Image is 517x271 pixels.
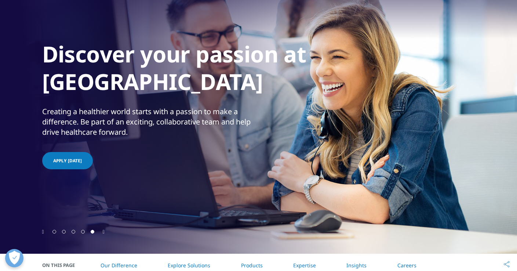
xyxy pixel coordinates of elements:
[293,262,316,269] a: Expertise
[91,230,94,234] span: Go to slide 5
[42,40,317,100] h1: Discover your passion at [GEOGRAPHIC_DATA]
[52,230,56,234] span: Go to slide 1
[346,262,367,269] a: Insights
[103,228,105,235] div: Next slide
[42,152,93,169] a: APPLY [DATE]
[42,106,257,137] div: Creating a healthier world starts with a passion to make a difference. Be part of an exciting, co...
[42,228,44,235] div: Previous slide
[5,249,23,267] button: 打开偏好
[62,230,66,234] span: Go to slide 2
[42,261,83,269] span: On This Page
[81,230,85,234] span: Go to slide 4
[53,158,82,164] span: APPLY [DATE]
[168,262,210,269] a: Explore Solutions
[72,230,75,234] span: Go to slide 3
[241,262,263,269] a: Products
[397,262,416,269] a: Careers
[101,262,137,269] a: Our Difference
